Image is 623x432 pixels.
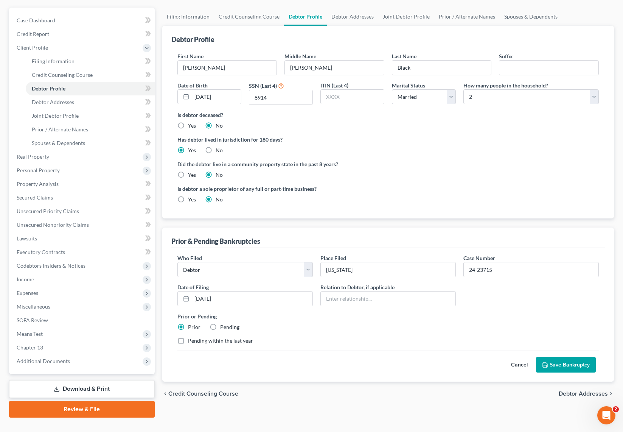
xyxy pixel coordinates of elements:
label: Marital Status [392,81,425,89]
input: XXXX [321,90,384,104]
label: Date of Birth [177,81,208,89]
label: No [216,196,223,203]
a: Download & Print [9,380,155,398]
input: MM/DD/YYYY [192,292,312,306]
span: Who Filed [177,255,202,261]
i: chevron_left [162,391,168,397]
label: SSN (Last 4) [249,82,277,90]
label: Yes [188,196,196,203]
span: Expenses [17,290,38,296]
input: XXXX [249,90,312,104]
span: Joint Debtor Profile [32,112,79,119]
span: Property Analysis [17,181,59,187]
span: Debtor Addresses [559,391,608,397]
label: Prior [188,323,200,331]
span: Debtor Addresses [32,99,74,105]
div: Debtor Profile [171,35,214,44]
input: -- [178,61,277,75]
a: Spouses & Dependents [26,136,155,150]
input: -- [392,61,491,75]
span: Miscellaneous [17,303,50,310]
span: Case Dashboard [17,17,55,23]
label: Did the debtor live in a community property state in the past 8 years? [177,160,599,168]
label: Relation to Debtor, if applicable [320,283,395,291]
a: Debtor Addresses [26,95,155,109]
span: Chapter 13 [17,344,43,351]
input: Enter place filed... [321,262,455,277]
label: How many people in the household? [463,81,548,89]
label: Yes [188,147,196,154]
label: Pending within the last year [188,337,253,345]
label: Middle Name [284,52,316,60]
label: No [216,122,223,129]
input: Enter relationship... [321,292,455,306]
span: Lawsuits [17,235,37,242]
span: Executory Contracts [17,249,65,255]
label: No [216,171,223,179]
a: Filing Information [162,8,214,26]
span: SOFA Review [17,317,48,323]
a: Lawsuits [11,232,155,245]
a: Debtor Addresses [327,8,378,26]
span: Credit Counseling Course [168,391,238,397]
button: Cancel [503,357,536,373]
span: Income [17,276,34,282]
span: Filing Information [32,58,75,64]
span: Unsecured Nonpriority Claims [17,221,89,228]
span: Secured Claims [17,194,53,201]
span: 2 [613,406,619,412]
input: # [464,262,598,277]
a: Joint Debtor Profile [26,109,155,123]
label: Prior or Pending [177,312,599,320]
label: Yes [188,171,196,179]
span: Credit Counseling Course [32,72,93,78]
a: Joint Debtor Profile [378,8,434,26]
a: Review & File [9,401,155,418]
label: First Name [177,52,204,60]
span: Unsecured Priority Claims [17,208,79,214]
span: Date of Filing [177,284,209,290]
a: Executory Contracts [11,245,155,259]
span: Place Filed [320,255,346,261]
span: Personal Property [17,167,60,173]
a: Credit Counseling Course [26,68,155,82]
label: Case Number [463,254,495,262]
button: Save Bankruptcy [536,357,596,373]
span: Additional Documents [17,358,70,364]
label: Is debtor deceased? [177,111,599,119]
label: Last Name [392,52,416,60]
a: Property Analysis [11,177,155,191]
a: Credit Counseling Course [214,8,284,26]
input: M.I [285,61,384,75]
iframe: Intercom live chat [597,406,615,424]
a: Credit Report [11,27,155,41]
label: Has debtor lived in jurisdiction for 180 days? [177,136,599,143]
a: Secured Claims [11,191,155,204]
span: Means Test [17,331,43,337]
span: Credit Report [17,31,49,37]
button: Debtor Addresses chevron_right [559,391,614,397]
a: Case Dashboard [11,14,155,27]
span: Prior / Alternate Names [32,126,88,133]
div: Prior & Pending Bankruptcies [171,237,260,246]
span: Spouses & Dependents [32,140,85,146]
span: Codebtors Insiders & Notices [17,262,85,269]
label: ITIN (Last 4) [320,81,348,89]
a: Debtor Profile [26,82,155,95]
a: Unsecured Priority Claims [11,204,155,218]
span: Real Property [17,153,49,160]
a: Debtor Profile [284,8,327,26]
input: -- [499,61,598,75]
a: Spouses & Dependents [500,8,562,26]
a: Unsecured Nonpriority Claims [11,218,155,232]
input: MM/DD/YYYY [192,90,241,104]
span: Client Profile [17,44,48,51]
label: No [216,147,223,154]
label: Pending [220,323,239,331]
button: chevron_left Credit Counseling Course [162,391,238,397]
label: Suffix [499,52,513,60]
a: SOFA Review [11,313,155,327]
label: Is debtor a sole proprietor of any full or part-time business? [177,185,384,193]
i: chevron_right [608,391,614,397]
a: Prior / Alternate Names [434,8,500,26]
